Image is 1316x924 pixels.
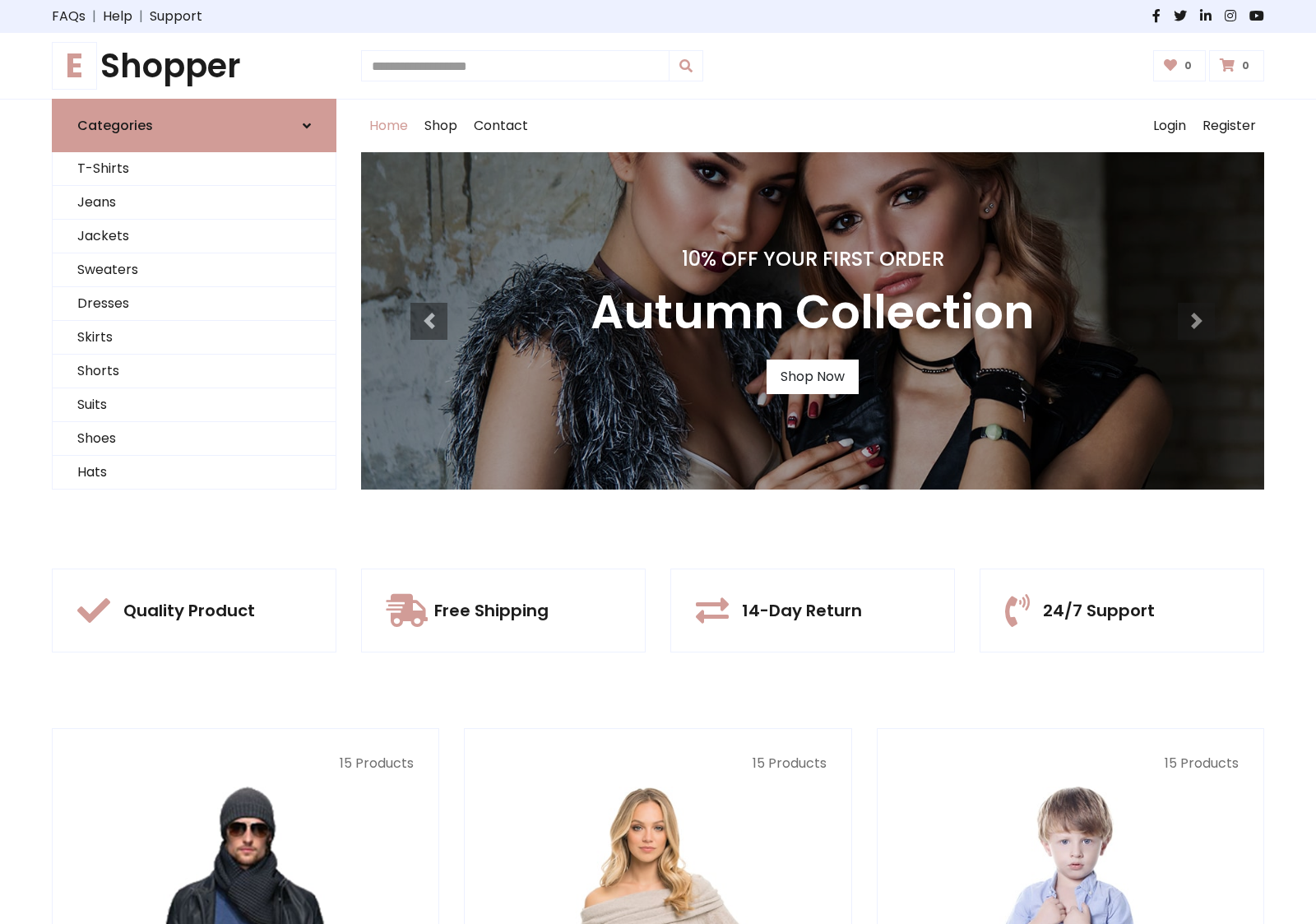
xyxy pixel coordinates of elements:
h1: Shopper [52,46,336,86]
a: Help [103,7,132,26]
a: Home [361,100,416,152]
a: Jeans [53,186,336,220]
h4: 10% Off Your First Order [591,248,1035,272]
a: FAQs [52,7,86,26]
a: Contact [466,100,536,152]
a: Shop [416,100,466,152]
a: T-Shirts [53,152,336,186]
a: EShopper [52,46,336,86]
a: 0 [1153,50,1207,81]
span: | [132,7,150,26]
a: Shop Now [767,360,859,394]
a: Skirts [53,321,336,355]
a: Categories [52,99,336,152]
span: 0 [1180,58,1196,73]
p: 15 Products [902,754,1239,773]
a: Hats [53,456,336,490]
a: Shorts [53,355,336,388]
a: Suits [53,388,336,422]
p: 15 Products [489,754,826,773]
a: Support [150,7,202,26]
p: 15 Products [77,754,414,773]
a: Shoes [53,422,336,456]
h5: 14-Day Return [742,601,862,620]
a: Sweaters [53,253,336,287]
a: Dresses [53,287,336,321]
h5: Quality Product [123,601,255,620]
a: Jackets [53,220,336,253]
h5: Free Shipping [434,601,549,620]
span: 0 [1238,58,1253,73]
h6: Categories [77,118,153,133]
a: 0 [1209,50,1264,81]
h3: Autumn Collection [591,285,1035,340]
span: E [52,42,97,90]
span: | [86,7,103,26]
h5: 24/7 Support [1043,601,1155,620]
a: Register [1194,100,1264,152]
a: Login [1145,100,1194,152]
